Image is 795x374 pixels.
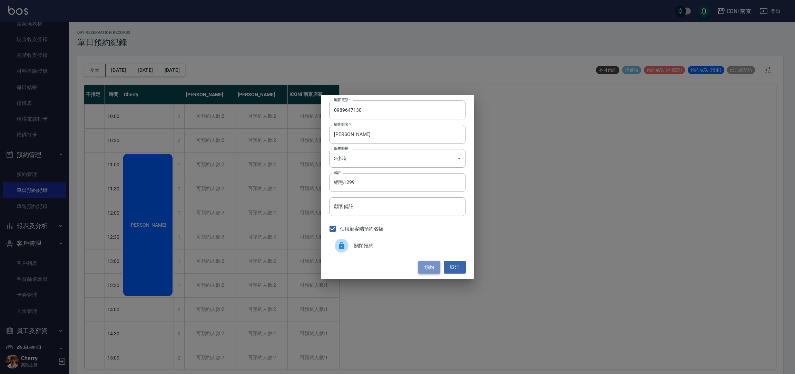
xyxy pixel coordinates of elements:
[444,261,466,274] button: 取消
[418,261,440,274] button: 預約
[334,146,349,151] label: 服務時長
[329,236,466,255] div: 關閉預約
[329,149,466,168] div: 3小時
[354,242,460,249] span: 關閉預約
[334,97,351,102] label: 顧客電話
[334,122,351,127] label: 顧客姓名
[340,225,383,233] span: 佔用顧客端預約名額
[334,170,341,175] label: 備註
